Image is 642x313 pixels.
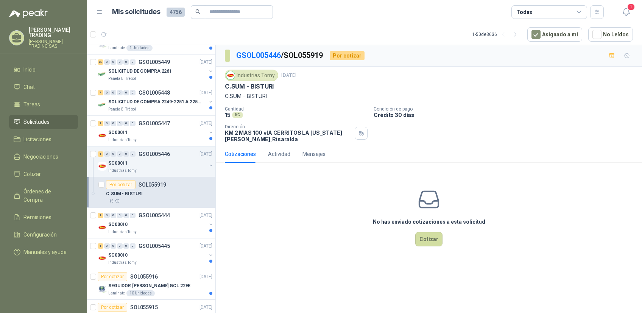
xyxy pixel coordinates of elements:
[98,100,107,109] img: Company Logo
[29,27,78,38] p: [PERSON_NAME] TRADING
[281,72,296,79] p: [DATE]
[104,59,110,65] div: 0
[139,90,170,95] p: GSOL005448
[9,62,78,77] a: Inicio
[123,121,129,126] div: 0
[108,129,128,136] p: SC00011
[130,151,136,157] div: 0
[199,304,212,311] p: [DATE]
[117,213,123,218] div: 0
[29,39,78,48] p: [PERSON_NAME] TRADING SAS
[98,272,127,281] div: Por cotizar
[199,89,212,97] p: [DATE]
[23,248,67,256] span: Manuales y ayuda
[527,27,582,42] button: Asignado a mi
[106,180,136,189] div: Por cotizar
[9,167,78,181] a: Cotizar
[9,132,78,146] a: Licitaciones
[199,212,212,219] p: [DATE]
[23,170,41,178] span: Cotizar
[199,59,212,66] p: [DATE]
[108,137,137,143] p: Industrias Tomy
[98,58,214,82] a: 29 0 0 0 0 0 GSOL005449[DATE] Company LogoSOLICITUD DE COMPRA 2261Panela El Trébol
[123,90,129,95] div: 0
[199,151,212,158] p: [DATE]
[130,213,136,218] div: 0
[98,213,103,218] div: 1
[619,5,633,19] button: 1
[23,65,36,74] span: Inicio
[226,71,235,79] img: Company Logo
[9,97,78,112] a: Tareas
[130,90,136,95] div: 0
[108,221,128,228] p: SC00010
[111,213,116,218] div: 0
[139,243,170,249] p: GSOL005445
[374,106,639,112] p: Condición de pago
[199,243,212,250] p: [DATE]
[302,150,326,158] div: Mensajes
[104,213,110,218] div: 0
[415,232,443,246] button: Cotizar
[225,150,256,158] div: Cotizaciones
[225,70,278,81] div: Industrias Tomy
[98,162,107,171] img: Company Logo
[236,51,281,60] a: GSOL005446
[98,284,107,293] img: Company Logo
[9,80,78,94] a: Chat
[195,9,201,14] span: search
[225,106,368,112] p: Cantidad
[117,90,123,95] div: 0
[108,168,137,174] p: Industrias Tomy
[106,190,143,198] p: C.SUM - BISTURI
[139,121,170,126] p: GSOL005447
[98,151,103,157] div: 1
[98,70,107,79] img: Company Logo
[23,187,71,204] span: Órdenes de Compra
[98,119,214,143] a: 1 0 0 0 0 0 GSOL005447[DATE] Company LogoSC00011Industrias Tomy
[98,303,127,312] div: Por cotizar
[98,121,103,126] div: 1
[108,260,137,266] p: Industrias Tomy
[130,243,136,249] div: 0
[123,151,129,157] div: 0
[130,59,136,65] div: 0
[117,121,123,126] div: 0
[108,45,125,51] p: Laminate
[117,59,123,65] div: 0
[130,274,158,279] p: SOL055916
[9,149,78,164] a: Negociaciones
[108,68,172,75] p: SOLICITUD DE COMPRA 2261
[98,88,214,112] a: 7 0 0 0 0 0 GSOL005448[DATE] Company LogoSOLICITUD DE COMPRA 2249-2251 A 2256-2258 Y 2262Panela E...
[588,27,633,42] button: No Leídos
[98,211,214,235] a: 1 0 0 0 0 0 GSOL005444[DATE] Company LogoSC00010Industrias Tomy
[139,213,170,218] p: GSOL005444
[9,184,78,207] a: Órdenes de Compra
[112,6,160,17] h1: Mis solicitudes
[123,213,129,218] div: 0
[111,151,116,157] div: 0
[98,131,107,140] img: Company Logo
[104,90,110,95] div: 0
[123,243,129,249] div: 0
[126,290,155,296] div: 10 Unidades
[225,92,633,100] p: C.SUM - BISTURI
[106,198,123,204] div: 15 KG
[627,3,635,11] span: 1
[139,151,170,157] p: GSOL005446
[104,243,110,249] div: 0
[23,83,35,91] span: Chat
[98,223,107,232] img: Company Logo
[108,76,136,82] p: Panela El Trébol
[98,241,214,266] a: 1 0 0 0 0 0 GSOL005445[DATE] Company LogoSC00010Industrias Tomy
[23,100,40,109] span: Tareas
[225,129,352,142] p: KM 2 MAS 100 vIA CERRITOS LA [US_STATE] [PERSON_NAME] , Risaralda
[199,120,212,127] p: [DATE]
[268,150,290,158] div: Actividad
[108,160,128,167] p: SC00011
[225,124,352,129] p: Dirección
[108,98,203,106] p: SOLICITUD DE COMPRA 2249-2251 A 2256-2258 Y 2262
[23,230,57,239] span: Configuración
[108,290,125,296] p: Laminate
[123,59,129,65] div: 0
